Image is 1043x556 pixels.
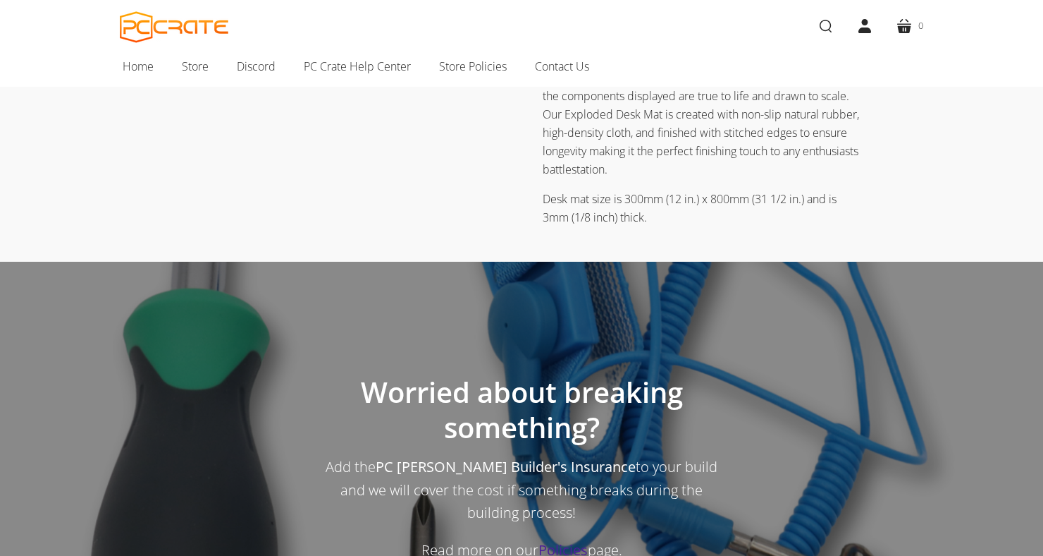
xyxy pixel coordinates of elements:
[543,190,860,226] p: Desk mat size is 300mm (12 in.) x 800mm (31 1/2 in.) and is 3mm (1/8 inch) thick.
[182,57,209,75] span: Store
[290,52,425,81] a: PC Crate Help Center
[99,52,944,87] nav: Main navigation
[918,18,923,33] span: 0
[425,52,521,81] a: Store Policies
[237,57,276,75] span: Discord
[376,457,636,476] strong: PC [PERSON_NAME] Builder's Insurance
[317,375,726,445] h2: Worried about breaking something?
[317,456,726,525] p: Add the to your build and we will cover the cost if something breaks during the building process!
[223,52,290,81] a: Discord
[123,57,154,75] span: Home
[543,68,860,179] p: Designed in partnership with a local Atlanta graphic designer, the components displayed are true ...
[439,57,507,75] span: Store Policies
[884,6,934,46] a: 0
[120,11,229,43] a: PC CRATE
[304,57,411,75] span: PC Crate Help Center
[109,52,168,81] a: Home
[535,57,589,75] span: Contact Us
[521,52,603,81] a: Contact Us
[168,52,223,81] a: Store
